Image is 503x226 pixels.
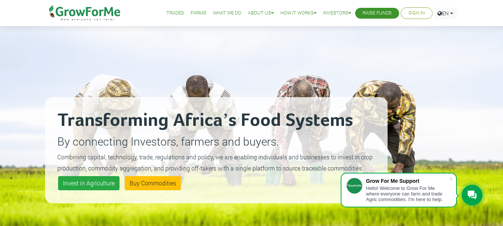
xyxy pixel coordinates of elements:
[191,9,206,17] a: Farms
[248,9,274,17] a: About Us
[408,9,425,17] a: Sign In
[280,9,316,17] a: How it Works
[125,176,181,190] a: Buy Commodities
[366,178,449,184] div: Grow For Me Support
[57,109,375,132] h2: Transforming Africa’s Food Systems
[434,7,456,19] a: EN
[366,185,449,202] div: Hello! Welcome to Grow For Me where everyone can farm and trade Agric commodities. I'm here to help.
[166,9,184,17] a: Trades
[57,133,375,150] p: By connecting Investors, farmers and buyers.
[57,153,373,172] small: Combining capital, technology, trade, regulations and policy, we are enabling individuals and bus...
[213,9,241,17] a: What We Do
[58,176,120,190] a: Invest in Agriculture
[323,9,351,17] a: Investors
[363,9,392,17] a: Raise Funds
